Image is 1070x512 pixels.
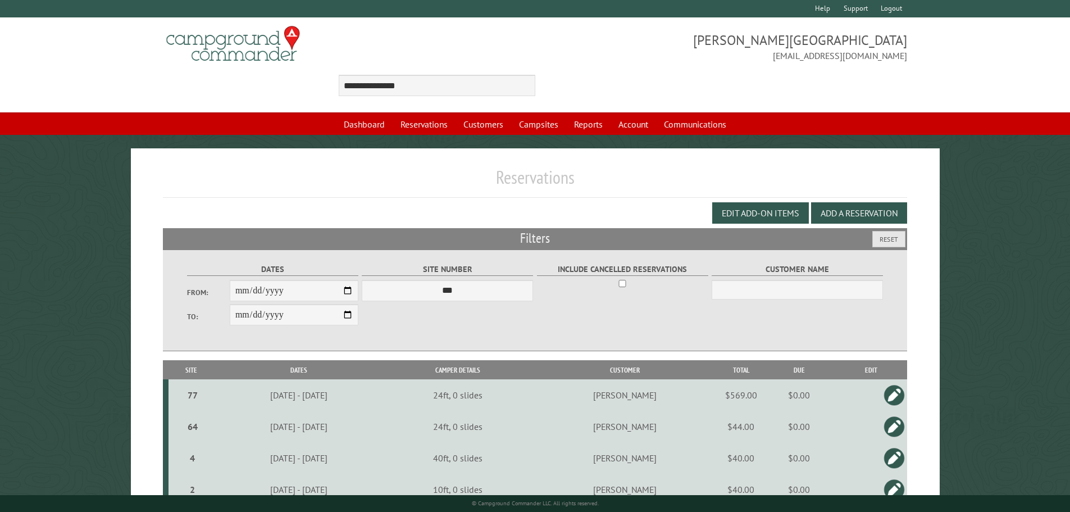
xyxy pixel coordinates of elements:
[712,263,883,276] label: Customer Name
[537,263,708,276] label: Include Cancelled Reservations
[187,311,230,322] label: To:
[187,263,358,276] label: Dates
[718,379,763,411] td: $569.00
[718,360,763,380] th: Total
[531,474,718,506] td: [PERSON_NAME]
[362,263,533,276] label: Site Number
[384,360,531,380] th: Camper Details
[872,231,905,247] button: Reset
[763,442,835,474] td: $0.00
[394,114,454,135] a: Reservations
[169,360,214,380] th: Site
[384,411,531,442] td: 24ft, 0 slides
[384,474,531,506] td: 10ft, 0 slides
[472,500,599,507] small: © Campground Commander LLC. All rights reserved.
[718,442,763,474] td: $40.00
[337,114,391,135] a: Dashboard
[216,421,382,432] div: [DATE] - [DATE]
[457,114,510,135] a: Customers
[512,114,565,135] a: Campsites
[531,411,718,442] td: [PERSON_NAME]
[811,202,907,224] button: Add a Reservation
[384,442,531,474] td: 40ft, 0 slides
[173,389,212,401] div: 77
[173,484,212,495] div: 2
[657,114,733,135] a: Communications
[718,474,763,506] td: $40.00
[612,114,655,135] a: Account
[531,379,718,411] td: [PERSON_NAME]
[763,474,835,506] td: $0.00
[718,411,763,442] td: $44.00
[187,287,230,298] label: From:
[531,442,718,474] td: [PERSON_NAME]
[163,22,303,66] img: Campground Commander
[835,360,907,380] th: Edit
[763,360,835,380] th: Due
[763,411,835,442] td: $0.00
[163,228,908,250] h2: Filters
[173,421,212,432] div: 64
[712,202,809,224] button: Edit Add-on Items
[384,379,531,411] td: 24ft, 0 slides
[531,360,718,380] th: Customer
[763,379,835,411] td: $0.00
[216,484,382,495] div: [DATE] - [DATE]
[173,452,212,464] div: 4
[216,389,382,401] div: [DATE] - [DATE]
[216,452,382,464] div: [DATE] - [DATE]
[535,31,908,62] span: [PERSON_NAME][GEOGRAPHIC_DATA] [EMAIL_ADDRESS][DOMAIN_NAME]
[567,114,609,135] a: Reports
[163,166,908,197] h1: Reservations
[214,360,384,380] th: Dates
